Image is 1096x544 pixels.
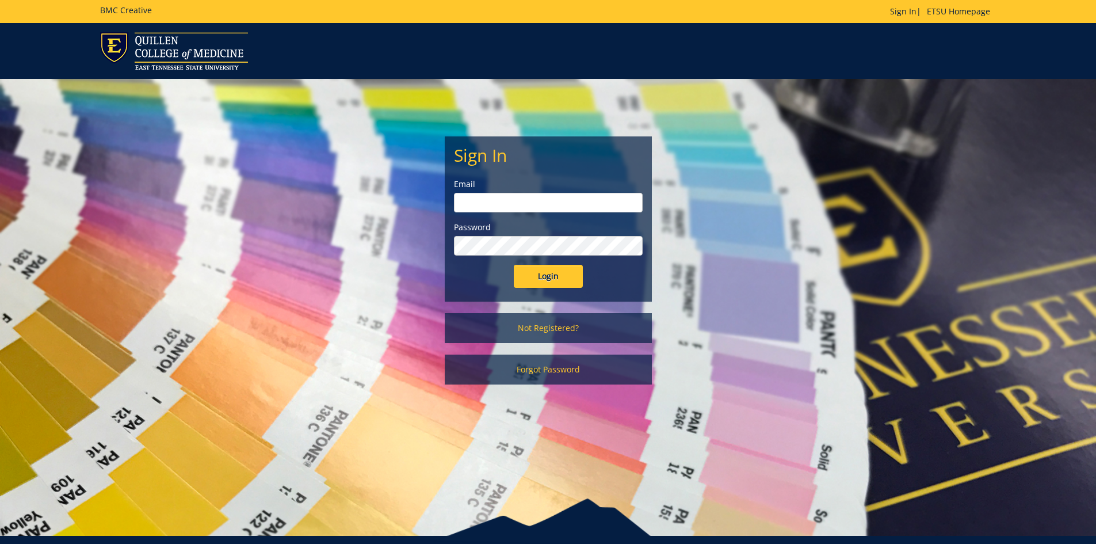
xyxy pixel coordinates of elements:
a: Not Registered? [445,313,652,343]
label: Password [454,222,643,233]
p: | [890,6,996,17]
a: Forgot Password [445,355,652,385]
a: Sign In [890,6,916,17]
img: ETSU logo [100,32,248,70]
h2: Sign In [454,146,643,165]
a: ETSU Homepage [921,6,996,17]
label: Email [454,178,643,190]
input: Login [514,265,583,288]
h5: BMC Creative [100,6,152,14]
